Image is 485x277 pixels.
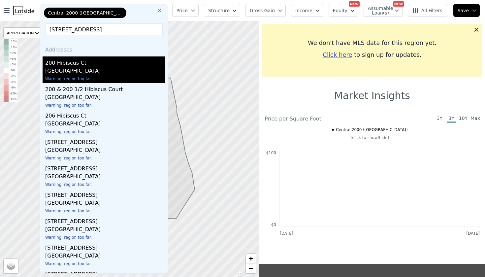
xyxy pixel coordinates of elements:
[459,115,468,123] span: 10Y
[45,173,165,182] div: [GEOGRAPHIC_DATA]
[271,223,276,227] text: $0
[447,115,456,123] span: 3Y
[45,261,165,268] div: Warning: region too far.
[45,83,165,93] div: 200 & 200 1/2 Hibiscus Court
[45,215,165,225] div: [STREET_ADDRESS]
[336,127,407,132] span: Central 2000 ([GEOGRAPHIC_DATA])
[280,231,293,236] text: [DATE]
[45,162,165,173] div: [STREET_ADDRESS]
[329,4,358,17] button: Equity
[45,76,165,83] div: Warning: region too far.
[265,115,372,123] div: Price per Square Foot
[323,51,352,58] span: Click here
[45,252,165,261] div: [GEOGRAPHIC_DATA]
[45,129,165,136] div: Warning: region too far.
[3,27,42,38] div: APPRECIATION
[172,4,199,17] button: Price
[9,85,17,91] td: -9%
[250,7,275,14] span: Gross Gain
[9,50,17,56] td: +9%
[458,7,469,14] span: Save
[43,41,165,56] div: Addresses
[245,4,286,17] button: Gross Gain
[393,1,404,7] div: NEW
[266,151,276,155] text: $100
[208,7,229,14] span: Structure
[412,7,442,14] span: All Filters
[45,199,165,208] div: [GEOGRAPHIC_DATA]
[45,136,165,146] div: [STREET_ADDRESS]
[260,135,480,140] div: (click to show/hide)
[45,109,165,120] div: 206 Hibiscus Ct
[267,50,477,59] div: to sign up for updates.
[466,231,480,236] text: [DATE]
[9,39,17,45] td: +15%
[45,120,165,129] div: [GEOGRAPHIC_DATA]
[9,68,17,74] td: 0%
[45,182,165,189] div: Warning: region too far.
[9,96,17,102] td: -15%
[45,23,163,35] input: Enter another location
[45,208,165,215] div: Warning: region too far.
[45,225,165,235] div: [GEOGRAPHIC_DATA]
[368,6,389,15] span: Assumable Loan(s)
[364,4,403,17] button: Assumable Loan(s)
[453,4,480,17] button: Save
[45,235,165,241] div: Warning: region too far.
[246,263,256,273] a: Zoom out
[9,91,17,97] td: -12%
[9,56,17,62] td: +6%
[45,103,165,109] div: Warning: region too far.
[45,93,165,103] div: [GEOGRAPHIC_DATA]
[4,259,18,273] a: Layers
[13,6,34,15] img: Lotside
[45,156,165,162] div: Warning: region too far.
[45,241,165,252] div: [STREET_ADDRESS]
[45,146,165,156] div: [GEOGRAPHIC_DATA]
[435,115,444,123] span: 1Y
[470,115,480,123] span: Max
[249,264,253,272] span: −
[408,4,448,17] button: All Filters
[267,38,477,48] div: We don't have MLS data for this region yet.
[246,254,256,263] a: Zoom in
[45,56,165,67] div: 200 Hibiscus Ct
[9,45,17,51] td: +12%
[48,10,122,16] span: Central 2000 ([GEOGRAPHIC_DATA])
[249,254,253,262] span: +
[349,1,360,7] div: NEW
[291,4,323,17] button: Income
[333,7,347,14] span: Equity
[177,7,188,14] span: Price
[204,4,240,17] button: Structure
[45,189,165,199] div: [STREET_ADDRESS]
[9,73,17,79] td: -3%
[9,62,17,68] td: +3%
[295,7,312,14] span: Income
[9,79,17,85] td: -6%
[334,90,410,102] h1: Market Insights
[45,67,165,76] div: [GEOGRAPHIC_DATA]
